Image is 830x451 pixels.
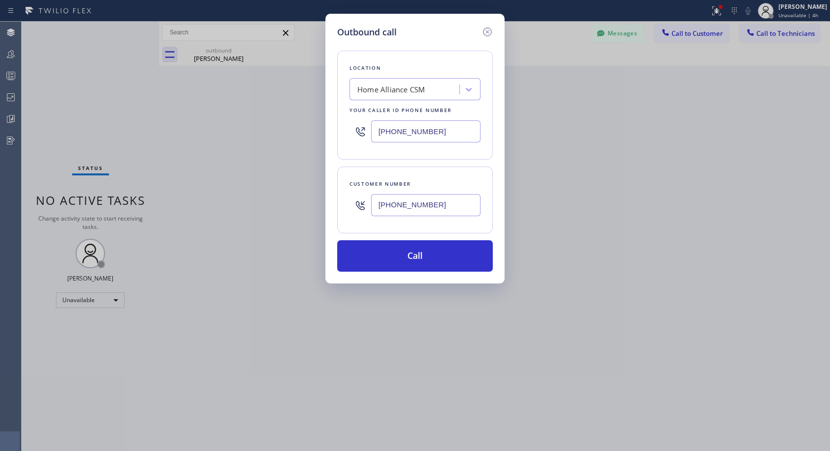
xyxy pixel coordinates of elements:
input: (123) 456-7890 [371,194,481,216]
input: (123) 456-7890 [371,120,481,142]
div: Home Alliance CSM [357,84,425,95]
div: Your caller id phone number [349,105,481,115]
button: Call [337,240,493,272]
div: Location [349,63,481,73]
div: Customer number [349,179,481,189]
h5: Outbound call [337,26,397,39]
